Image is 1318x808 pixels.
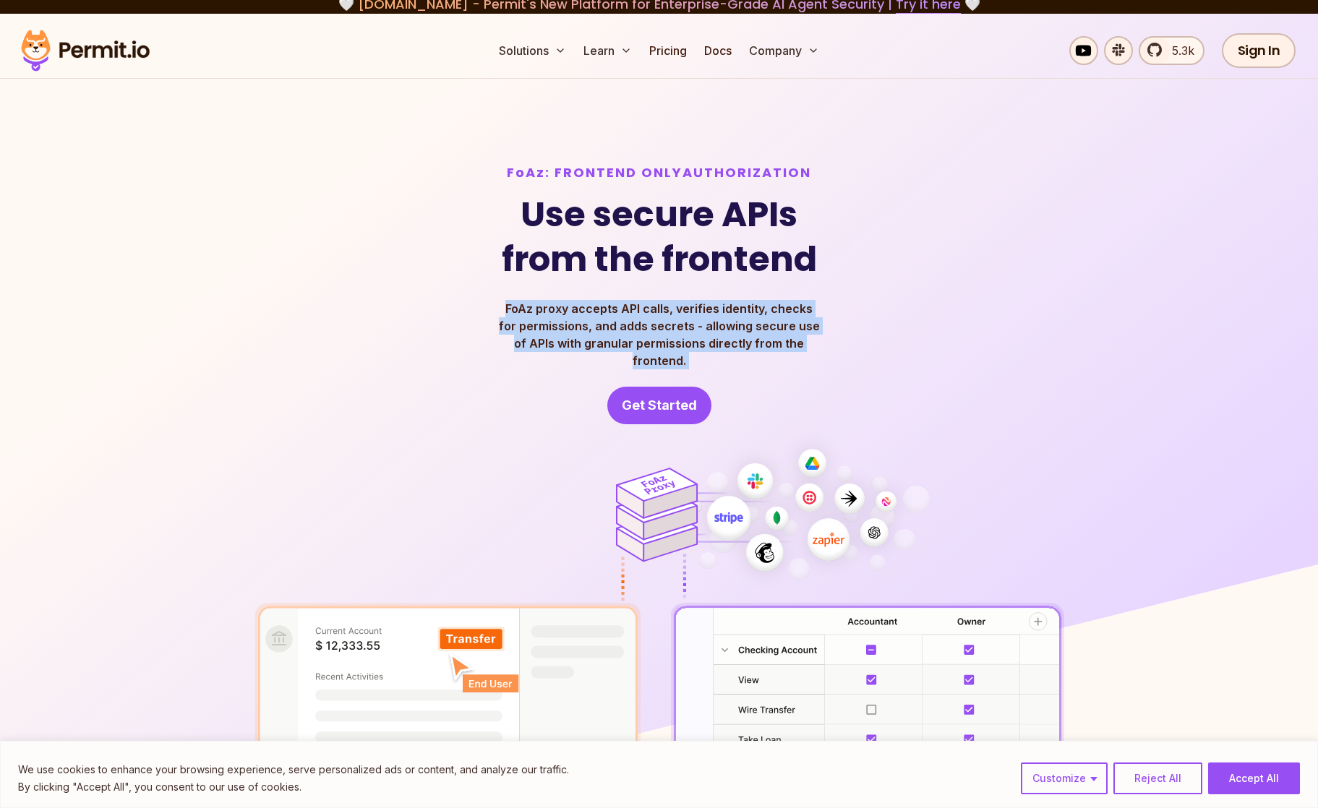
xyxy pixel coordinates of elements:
button: Customize [1021,762,1108,794]
p: By clicking "Accept All", you consent to our use of cookies. [18,778,569,796]
a: Docs [698,36,737,65]
a: Pricing [643,36,693,65]
img: Permit logo [14,26,156,75]
a: Sign In [1222,33,1296,68]
button: Solutions [493,36,572,65]
span: 5.3k [1163,42,1194,59]
button: Accept All [1208,762,1300,794]
h2: FoAz: [502,164,817,181]
p: We use cookies to enhance your browsing experience, serve personalized ads or content, and analyz... [18,761,569,778]
a: Get Started [607,387,711,424]
h1: Use secure APIs from the frontend [502,192,817,283]
button: Company [743,36,825,65]
a: 5.3k [1139,36,1204,65]
button: Reject All [1113,762,1202,794]
span: Frontend Only Authorization [555,164,811,181]
button: Learn [578,36,638,65]
p: FoAz proxy accepts API calls, verifies identity, checks for permissions, and adds secrets - allow... [497,300,821,369]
